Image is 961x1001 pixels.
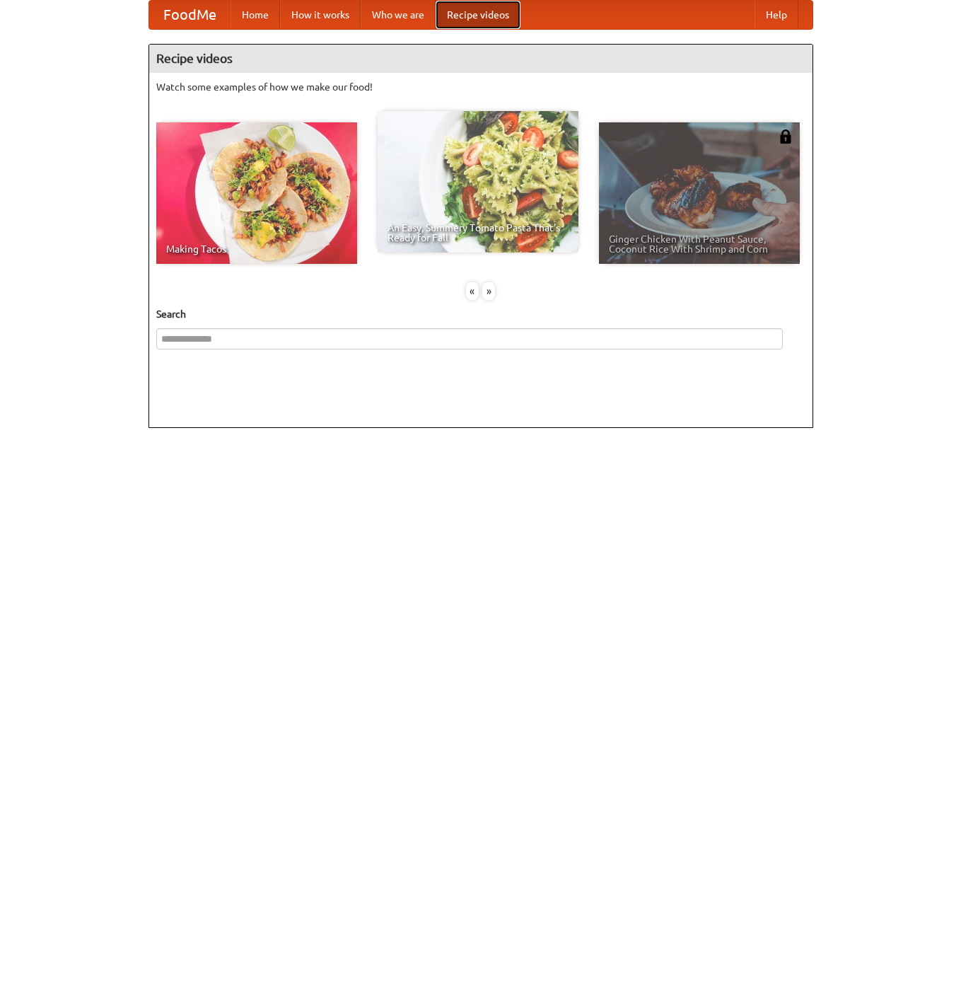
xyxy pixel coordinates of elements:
img: 483408.png [779,129,793,144]
a: Recipe videos [436,1,520,29]
span: An Easy, Summery Tomato Pasta That's Ready for Fall [388,223,569,243]
h4: Recipe videos [149,45,813,73]
a: An Easy, Summery Tomato Pasta That's Ready for Fall [378,111,578,253]
p: Watch some examples of how we make our food! [156,80,805,94]
a: Making Tacos [156,122,357,264]
a: FoodMe [149,1,231,29]
div: » [482,282,495,300]
h5: Search [156,307,805,321]
a: How it works [280,1,361,29]
a: Home [231,1,280,29]
a: Who we are [361,1,436,29]
a: Help [755,1,798,29]
span: Making Tacos [166,244,347,254]
div: « [466,282,479,300]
